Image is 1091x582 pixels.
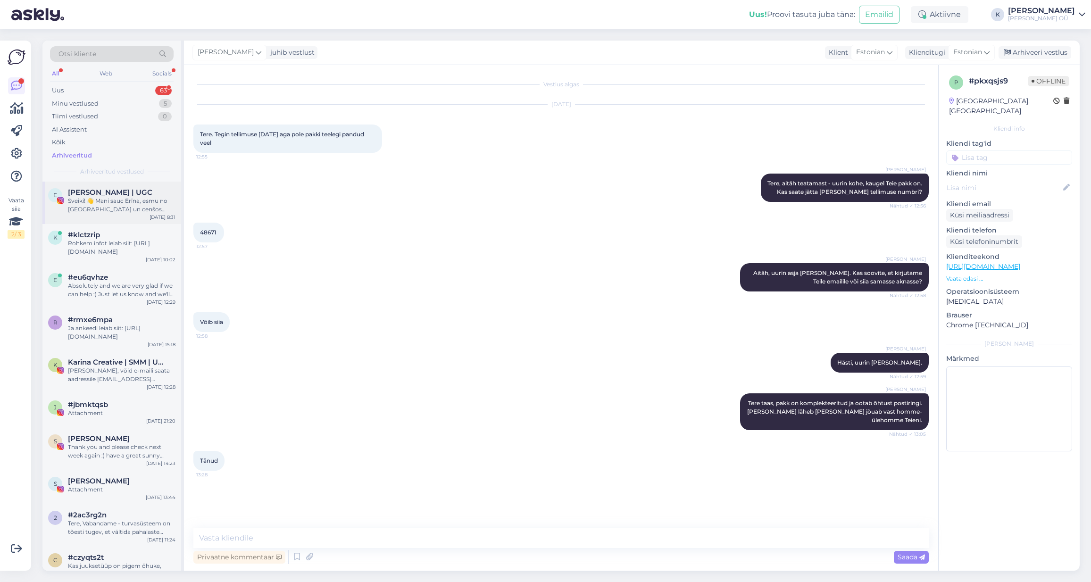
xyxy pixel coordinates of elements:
[80,167,144,176] span: Arhiveeritud vestlused
[147,299,175,306] div: [DATE] 12:29
[68,324,175,341] div: Ja ankeedi leiab siit: [URL][DOMAIN_NAME]
[53,276,57,283] span: e
[68,282,175,299] div: Absolutely and we are very glad if we can help :) Just let us know and we'll organize everything :)
[68,273,108,282] span: #eu6qvhze
[999,46,1071,59] div: Arhiveeri vestlus
[885,386,926,393] span: [PERSON_NAME]
[946,310,1072,320] p: Brauser
[946,340,1072,348] div: [PERSON_NAME]
[946,225,1072,235] p: Kliendi telefon
[68,400,108,409] span: #jbmktqsb
[946,252,1072,262] p: Klienditeekond
[1008,15,1075,22] div: [PERSON_NAME] OÜ
[767,180,922,195] span: Tere, aitäh teatamast - uurin kohe, kaugel Teie pakk on. Kas saate jätta [PERSON_NAME] tellimuse ...
[52,138,66,147] div: Kõik
[146,460,175,467] div: [DATE] 14:23
[68,197,175,214] div: Sveiki! 👋 Mani sauc Erīna, esmu no [GEOGRAPHIC_DATA] un cenšos uzsākt savu UGC ceļu. Man ļoti pat...
[68,231,100,239] span: #klctzrip
[946,274,1072,283] p: Vaata edasi ...
[196,243,232,250] span: 12:57
[198,47,254,58] span: [PERSON_NAME]
[946,139,1072,149] p: Kliendi tag'id
[747,399,924,424] span: Tere taas, pakk on komplekteeritud ja ootab õhtust postiringi. [PERSON_NAME] läheb [PERSON_NAME] ...
[52,125,87,134] div: AI Assistent
[53,191,57,199] span: E
[885,256,926,263] span: [PERSON_NAME]
[146,494,175,501] div: [DATE] 13:44
[150,67,174,80] div: Socials
[50,67,61,80] div: All
[749,9,855,20] div: Proovi tasuta juba täna:
[8,230,25,239] div: 2 / 3
[946,262,1020,271] a: [URL][DOMAIN_NAME]
[68,409,175,417] div: Attachment
[200,457,218,464] span: Tänud
[8,48,25,66] img: Askly Logo
[946,209,1013,222] div: Küsi meiliaadressi
[953,47,982,58] span: Estonian
[905,48,945,58] div: Klienditugi
[54,514,57,521] span: 2
[68,366,175,383] div: [PERSON_NAME], võid e-maili saata aadressile [EMAIL_ADDRESS][DOMAIN_NAME] ning sealt toimetame ju...
[53,557,58,564] span: c
[969,75,1028,87] div: # pkxqsjs9
[53,319,58,326] span: r
[98,67,114,80] div: Web
[196,333,232,340] span: 12:58
[52,151,92,160] div: Arhiveeritud
[54,438,57,445] span: S
[991,8,1004,21] div: K
[954,79,958,86] span: p
[52,99,99,108] div: Minu vestlused
[885,166,926,173] span: [PERSON_NAME]
[200,229,216,236] span: 48671
[946,125,1072,133] div: Kliendi info
[946,297,1072,307] p: [MEDICAL_DATA]
[200,318,223,325] span: Võib siia
[1008,7,1085,22] a: [PERSON_NAME][PERSON_NAME] OÜ
[946,320,1072,330] p: Chrome [TECHNICAL_ID]
[946,150,1072,165] input: Lisa tag
[196,153,232,160] span: 12:55
[890,202,926,209] span: Nähtud ✓ 12:56
[1028,76,1069,86] span: Offline
[946,287,1072,297] p: Operatsioonisüsteem
[68,316,113,324] span: #rmxe6mpa
[1008,7,1075,15] div: [PERSON_NAME]
[889,431,926,438] span: Nähtud ✓ 13:05
[825,48,848,58] div: Klient
[68,553,104,562] span: #czyqts2t
[158,112,172,121] div: 0
[196,471,232,478] span: 13:28
[200,131,366,146] span: Tere. Tegin tellimuse [DATE] aga pole pakki teelegi pandud veel
[911,6,968,23] div: Aktiivne
[147,383,175,391] div: [DATE] 12:28
[54,480,57,487] span: S
[753,269,924,285] span: Aitäh, uurin asja [PERSON_NAME]. Kas soovite, et kirjutame Teile emailile või siia samasse aknasse?
[949,96,1053,116] div: [GEOGRAPHIC_DATA], [GEOGRAPHIC_DATA]
[267,48,315,58] div: juhib vestlust
[890,292,926,299] span: Nähtud ✓ 12:58
[52,112,98,121] div: Tiimi vestlused
[856,47,885,58] span: Estonian
[68,485,175,494] div: Attachment
[890,373,926,380] span: Nähtud ✓ 12:59
[54,404,57,411] span: j
[68,562,175,579] div: Kas juuksetüüp on pigem õhuke, paksem või lokkis/[PERSON_NAME]? Kas juuksed on värvitud? Kui tiht...
[68,358,166,366] span: Karina Creative | SMM | UGC
[68,188,152,197] span: Erīna Merkurjeva | UGC
[946,199,1072,209] p: Kliendi email
[68,511,107,519] span: #2ac3rg2n
[898,553,925,561] span: Saada
[946,168,1072,178] p: Kliendi nimi
[837,359,922,366] span: Hästi, uurin [PERSON_NAME].
[68,239,175,256] div: Rohkem infot leiab siit: [URL][DOMAIN_NAME]
[53,361,58,368] span: K
[947,183,1061,193] input: Lisa nimi
[68,443,175,460] div: Thank you and please check next week again :) have a great sunny weekend ☀️
[53,234,58,241] span: k
[859,6,899,24] button: Emailid
[159,99,172,108] div: 5
[147,536,175,543] div: [DATE] 11:24
[58,49,96,59] span: Otsi kliente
